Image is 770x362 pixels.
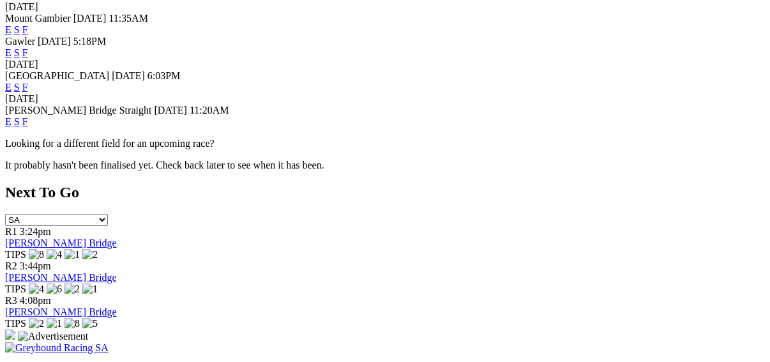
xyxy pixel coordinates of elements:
[73,36,107,47] span: 5:18PM
[5,260,17,271] span: R2
[47,283,62,295] img: 6
[5,138,765,149] p: Looking for a different field for an upcoming race?
[5,105,151,116] span: [PERSON_NAME] Bridge Straight
[147,70,181,81] span: 6:03PM
[109,13,148,24] span: 11:35AM
[5,70,109,81] span: [GEOGRAPHIC_DATA]
[5,116,11,127] a: E
[154,105,187,116] span: [DATE]
[14,24,20,35] a: S
[47,249,62,260] img: 4
[5,295,17,306] span: R3
[82,249,98,260] img: 2
[5,329,15,340] img: 15187_Greyhounds_GreysPlayCentral_Resize_SA_WebsiteBanner_300x115_2025.jpg
[5,342,109,354] img: Greyhound Racing SA
[5,1,765,13] div: [DATE]
[5,36,35,47] span: Gawler
[29,283,44,295] img: 4
[14,116,20,127] a: S
[29,318,44,329] img: 2
[64,249,80,260] img: 1
[5,93,765,105] div: [DATE]
[73,13,107,24] span: [DATE]
[5,272,117,283] a: [PERSON_NAME] Bridge
[5,226,17,237] span: R1
[5,238,117,248] a: [PERSON_NAME] Bridge
[22,24,28,35] a: F
[20,260,51,271] span: 3:44pm
[5,249,26,260] span: TIPS
[5,47,11,58] a: E
[22,47,28,58] a: F
[190,105,229,116] span: 11:20AM
[5,160,324,170] partial: It probably hasn't been finalised yet. Check back later to see when it has been.
[20,226,51,237] span: 3:24pm
[5,283,26,294] span: TIPS
[112,70,145,81] span: [DATE]
[5,82,11,93] a: E
[5,24,11,35] a: E
[47,318,62,329] img: 1
[29,249,44,260] img: 8
[18,331,88,342] img: Advertisement
[64,283,80,295] img: 2
[5,13,71,24] span: Mount Gambier
[64,318,80,329] img: 8
[5,59,765,70] div: [DATE]
[5,306,117,317] a: [PERSON_NAME] Bridge
[5,318,26,329] span: TIPS
[38,36,71,47] span: [DATE]
[82,318,98,329] img: 5
[22,82,28,93] a: F
[5,184,765,201] h2: Next To Go
[82,283,98,295] img: 1
[14,47,20,58] a: S
[22,116,28,127] a: F
[20,295,51,306] span: 4:08pm
[14,82,20,93] a: S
